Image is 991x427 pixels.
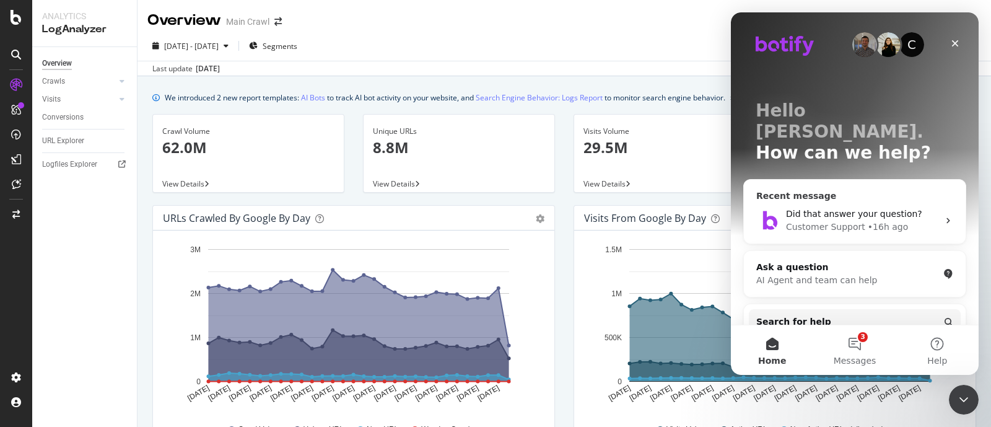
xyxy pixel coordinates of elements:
[152,63,220,74] div: Last update
[196,63,220,74] div: [DATE]
[162,126,334,137] div: Crawl Volume
[269,384,294,403] text: [DATE]
[711,384,736,403] text: [DATE]
[628,384,653,403] text: [DATE]
[835,384,860,403] text: [DATE]
[414,384,439,403] text: [DATE]
[373,126,545,137] div: Unique URLs
[372,384,397,403] text: [DATE]
[393,384,418,403] text: [DATE]
[618,377,622,386] text: 0
[373,178,415,189] span: View Details
[897,384,922,403] text: [DATE]
[227,384,252,403] text: [DATE]
[190,245,201,254] text: 3M
[147,10,221,31] div: Overview
[263,41,297,51] span: Segments
[42,75,65,88] div: Crawls
[727,89,737,107] button: close banner
[352,384,377,403] text: [DATE]
[648,384,673,403] text: [DATE]
[856,384,881,403] text: [DATE]
[42,158,128,171] a: Logfiles Explorer
[42,93,116,106] a: Visits
[42,111,84,124] div: Conversions
[670,384,694,403] text: [DATE]
[301,91,325,104] a: AI Bots
[42,75,116,88] a: Crawls
[274,17,282,26] div: arrow-right-arrow-left
[42,134,84,147] div: URL Explorer
[42,22,127,37] div: LogAnalyzer
[186,384,211,403] text: [DATE]
[152,91,976,104] div: info banner
[207,384,232,403] text: [DATE]
[163,240,539,413] svg: A chart.
[876,384,901,403] text: [DATE]
[162,178,204,189] span: View Details
[583,126,756,137] div: Visits Volume
[290,384,315,403] text: [DATE]
[605,333,622,342] text: 500K
[583,178,626,189] span: View Details
[435,384,460,403] text: [DATE]
[584,240,960,413] svg: A chart.
[163,212,310,224] div: URLs Crawled by Google by day
[731,12,979,375] iframe: Intercom live chat
[190,333,201,342] text: 1M
[814,384,839,403] text: [DATE]
[949,385,979,415] iframe: Intercom live chat
[226,15,269,28] div: Main Crawl
[42,134,128,147] a: URL Explorer
[165,91,725,104] div: We introduced 2 new report templates: to track AI bot activity on your website, and to monitor se...
[731,384,756,403] text: [DATE]
[147,36,234,56] button: [DATE] - [DATE]
[373,137,545,158] p: 8.8M
[164,41,219,51] span: [DATE] - [DATE]
[42,57,128,70] a: Overview
[690,384,715,403] text: [DATE]
[42,158,97,171] div: Logfiles Explorer
[793,384,818,403] text: [DATE]
[42,111,128,124] a: Conversions
[605,245,622,254] text: 1.5M
[310,384,335,403] text: [DATE]
[244,36,302,56] button: Segments
[190,289,201,298] text: 2M
[196,377,201,386] text: 0
[476,91,603,104] a: Search Engine Behavior: Logs Report
[42,57,72,70] div: Overview
[476,384,501,403] text: [DATE]
[331,384,356,403] text: [DATE]
[773,384,798,403] text: [DATE]
[42,10,127,22] div: Analytics
[248,384,273,403] text: [DATE]
[42,93,61,106] div: Visits
[584,212,706,224] div: Visits from Google by day
[611,289,622,298] text: 1M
